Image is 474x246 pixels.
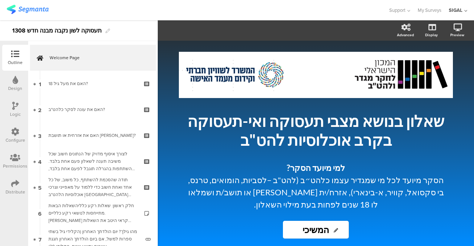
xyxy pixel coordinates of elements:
[30,45,156,71] a: Welcome Page
[30,174,156,200] a: 5 תודה שהסכמת להשתתף, כל משוב, של כל אחד ואחת חשוב כדי ללמוד על מאפייני וצרכי אוכלוסיות הלהט"ב [G...
[49,176,137,198] div: תודה שהסכמת להשתתף, כל משוב, של כל אחד ואחת חשוב כדי ללמוד על מאפייני וצרכי אוכלוסיות הלהט"ב בישר...
[38,157,41,165] span: 4
[7,5,49,14] img: segmanta logo
[38,105,41,114] span: 2
[49,132,137,139] div: האם את אזרחית או תושבת ישראל?
[38,183,41,191] span: 5
[49,202,137,224] div: חלק ראשון: שאלות רקע כלליהשאלות הבאות מתייחסות לנושאי רקע כלליים. אנא קראי היטב את השאלות ובחרי ב...
[30,71,156,97] a: 1 האם את מעל גיל 18?
[10,111,21,118] div: Logic
[287,163,345,173] strong: למי מיועד הסקר?
[397,32,414,38] div: Advanced
[6,189,25,195] div: Distribute
[38,209,41,217] span: 6
[389,7,405,14] span: Support
[179,112,453,149] p: שאלון בנושא מצבי תעסוקה ואי-תעסוקה בקרב אוכלוסיות להט"ב
[30,148,156,174] a: 4 לצורך איסוף מדויק של הנתונים חשוב שכל משיבה תענה לשאלון פעם אחת בלבד. ההשתתפות בהגרלה תוגבל לפע...
[49,106,137,113] div: האם את עונה לסקר כלהט"ב?
[3,163,27,169] div: Permissions
[38,131,41,139] span: 3
[186,174,445,210] p: הסקר מיועד לכל מי שמגדיר עצמו כלהט״ב (להט"ב –לסביות, הומואים, טרנס, בי סקסואל, קוויר, א-בינארי), ...
[449,7,463,14] div: SIGAL
[49,150,137,172] div: לצורך איסוף מדויק של הנתונים חשוב שכל משיבה תענה לשאלון פעם אחת בלבד. ההשתתפות בהגרלה תוגבל לפעם ...
[12,25,102,37] div: תעסוקה לשון נקבה מבנה חדש 1308
[6,137,25,144] div: Configure
[283,221,349,239] input: Start
[39,80,41,88] span: 1
[8,85,22,92] div: Design
[8,59,23,66] div: Outline
[50,54,144,61] span: Welcome Page
[30,97,156,122] a: 2 האם את עונה לסקר כלהט"ב?
[39,235,41,243] span: 7
[49,80,137,87] div: האם את מעל גיל 18?
[30,122,156,148] a: 3 האם את אזרחית או תושבת [PERSON_NAME]?
[450,32,464,38] div: Preview
[425,32,438,38] div: Display
[30,200,156,226] a: 6 חלק ראשון: שאלות רקע כלליהשאלות הבאות מתייחסות לנושאי רקע כלליים. [PERSON_NAME] קראי היטב את הש...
